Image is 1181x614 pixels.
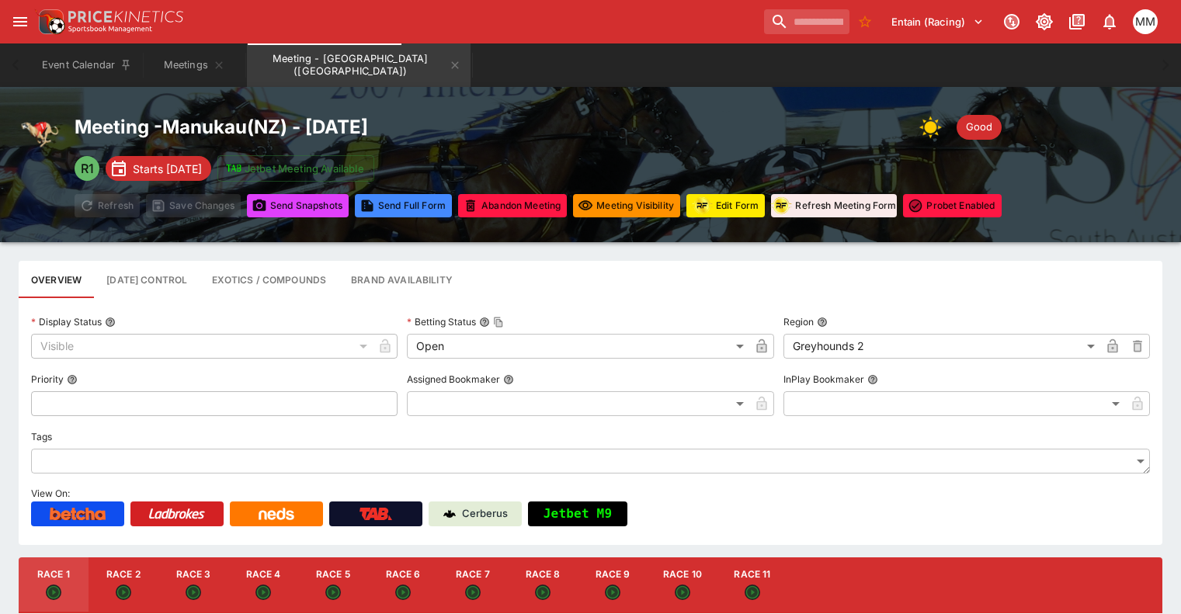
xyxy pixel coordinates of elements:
[770,195,792,217] div: racingform
[998,8,1026,36] button: Connected to PK
[648,557,717,613] button: Race 10
[34,6,65,37] img: PriceKinetics Logo
[745,585,760,600] svg: Open
[764,9,849,34] input: search
[503,374,514,385] button: Assigned Bookmaker
[407,373,500,386] p: Assigned Bookmaker
[535,585,551,600] svg: Open
[903,194,1001,217] button: Toggle ProBet for every event in this meeting
[259,508,294,520] img: Neds
[493,317,504,328] button: Copy To Clipboard
[458,194,567,217] button: Mark all events in meeting as closed and abandoned.
[771,194,897,217] button: Refresh Meeting Form
[19,112,62,155] img: greyhound_racing.png
[770,196,792,215] img: racingform.png
[578,557,648,613] button: Race 9
[186,585,201,600] svg: Open
[686,194,765,217] button: Update RacingForm for all races in this meeting
[298,557,368,613] button: Race 5
[919,112,950,143] img: sun.png
[882,9,993,34] button: Select Tenant
[217,155,374,182] button: Jetbet Meeting Available
[675,585,690,600] svg: Open
[508,557,578,613] button: Race 8
[247,43,471,87] button: Meeting - Manukau (NZ)
[691,195,713,217] div: racingform
[783,373,864,386] p: InPlay Bookmaker
[528,501,627,526] button: Jetbet M9
[46,585,61,600] svg: Open
[395,585,411,600] svg: Open
[465,585,481,600] svg: Open
[31,315,102,328] p: Display Status
[94,261,200,298] button: Configure each race specific details at once
[144,43,244,87] button: Meetings
[919,112,950,143] div: Weather: null
[479,317,490,328] button: Betting StatusCopy To Clipboard
[6,8,34,36] button: open drawer
[462,506,508,522] p: Cerberus
[407,334,749,359] div: Open
[75,115,368,139] h2: Meeting - Manukau ( NZ ) - [DATE]
[1063,8,1091,36] button: Documentation
[158,557,228,613] button: Race 3
[228,557,298,613] button: Race 4
[1030,8,1058,36] button: Toggle light/dark mode
[783,334,1100,359] div: Greyhounds 2
[691,196,713,215] img: racingform.png
[19,557,89,613] button: Race 1
[1133,9,1158,34] div: Michela Marris
[255,585,271,600] svg: Open
[443,508,456,520] img: Cerberus
[355,194,452,217] button: Send Full Form
[31,373,64,386] p: Priority
[853,9,877,34] button: No Bookmarks
[339,261,465,298] button: Configure brand availability for the meeting
[105,317,116,328] button: Display Status
[226,161,241,176] img: jetbet-logo.svg
[605,585,620,600] svg: Open
[957,115,1002,140] div: Track Condition: Good
[360,508,392,520] img: TabNZ
[817,317,828,328] button: Region
[325,585,341,600] svg: Open
[19,261,94,298] button: Base meeting details
[438,557,508,613] button: Race 7
[31,334,373,359] div: Visible
[1096,8,1124,36] button: Notifications
[573,194,680,217] button: Set all events in meeting to specified visibility
[89,557,158,613] button: Race 2
[368,557,438,613] button: Race 6
[148,508,205,520] img: Ladbrokes
[783,315,814,328] p: Region
[50,508,106,520] img: Betcha
[67,374,78,385] button: Priority
[717,557,787,613] button: Race 11
[68,26,152,33] img: Sportsbook Management
[429,501,522,526] a: Cerberus
[200,261,339,298] button: View and edit meeting dividends and compounds.
[957,120,1002,135] span: Good
[133,161,202,177] p: Starts [DATE]
[68,11,183,23] img: PriceKinetics
[33,43,141,87] button: Event Calendar
[31,430,52,443] p: Tags
[407,315,476,328] p: Betting Status
[867,374,878,385] button: InPlay Bookmaker
[1128,5,1162,39] button: Michela Marris
[247,194,349,217] button: Send Snapshots
[116,585,131,600] svg: Open
[31,487,70,499] span: View On:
